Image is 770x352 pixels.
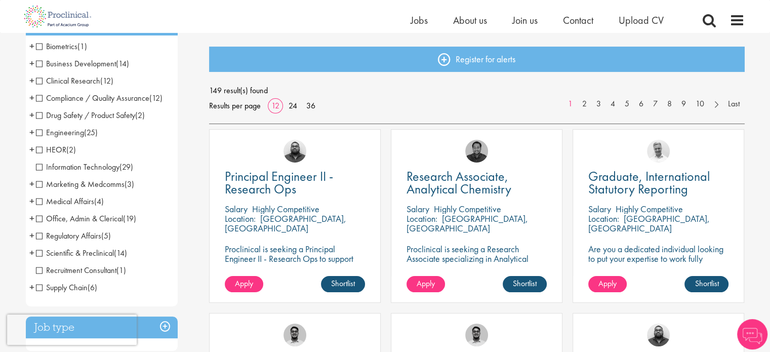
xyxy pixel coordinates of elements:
span: Biometrics [36,41,87,52]
span: Recruitment Consultant [36,265,116,276]
span: (6) [88,282,97,293]
img: Joshua Bye [647,140,670,163]
a: 12 [268,100,283,111]
span: + [29,90,34,105]
span: Information Technology [36,162,119,172]
a: 3 [591,98,606,110]
span: Marketing & Medcomms [36,179,125,189]
span: Location: [407,213,437,224]
span: Research Associate, Analytical Chemistry [407,168,511,198]
p: Are you a dedicated individual looking to put your expertise to work fully flexibly in a hybrid p... [588,244,728,273]
span: Upload CV [619,14,664,27]
a: 10 [691,98,709,110]
p: [GEOGRAPHIC_DATA], [GEOGRAPHIC_DATA] [588,213,710,234]
span: Office, Admin & Clerical [36,213,136,224]
a: Join us [512,14,538,27]
a: About us [453,14,487,27]
span: Apply [235,278,253,289]
a: Jobs [411,14,428,27]
span: (1) [77,41,87,52]
span: + [29,73,34,88]
a: Contact [563,14,593,27]
span: Biometrics [36,41,77,52]
span: Medical Affairs [36,196,94,207]
span: Salary [588,203,611,215]
a: Apply [588,276,627,292]
span: Principal Engineer II - Research Ops [225,168,333,198]
span: Apply [598,278,617,289]
span: Regulatory Affairs [36,230,101,241]
a: 4 [605,98,620,110]
span: Information Technology [36,162,133,172]
span: + [29,193,34,209]
a: Register for alerts [209,47,745,72]
span: Salary [407,203,429,215]
span: Engineering [36,127,84,138]
img: Ashley Bennett [647,324,670,346]
a: Principal Engineer II - Research Ops [225,170,365,195]
a: Shortlist [503,276,547,292]
a: Research Associate, Analytical Chemistry [407,170,547,195]
span: HEOR [36,144,66,155]
span: (4) [94,196,104,207]
span: (25) [84,127,98,138]
span: Drug Safety / Product Safety [36,110,135,121]
span: Salary [225,203,248,215]
span: (14) [116,58,129,69]
span: Location: [588,213,619,224]
span: (14) [114,248,127,258]
iframe: reCAPTCHA [7,315,137,345]
p: Proclinical is seeking a Principal Engineer II - Research Ops to support external engineering pro... [225,244,365,292]
span: Supply Chain [36,282,88,293]
span: HEOR [36,144,76,155]
span: Location: [225,213,256,224]
a: Last [723,98,745,110]
a: Shortlist [684,276,728,292]
a: 36 [303,100,319,111]
p: Proclinical is seeking a Research Associate specializing in Analytical Chemistry for a contract r... [407,244,547,292]
span: Drug Safety / Product Safety [36,110,145,121]
span: Results per page [209,98,261,113]
a: Graduate, International Statutory Reporting [588,170,728,195]
span: (5) [101,230,111,241]
a: 6 [634,98,649,110]
span: (19) [123,213,136,224]
a: 24 [285,100,301,111]
span: + [29,211,34,226]
a: 9 [676,98,691,110]
span: (3) [125,179,134,189]
span: + [29,107,34,123]
span: Graduate, International Statutory Reporting [588,168,710,198]
span: (2) [135,110,145,121]
span: (12) [100,75,113,86]
p: [GEOGRAPHIC_DATA], [GEOGRAPHIC_DATA] [407,213,528,234]
span: Clinical Research [36,75,100,86]
span: Compliance / Quality Assurance [36,93,149,103]
a: Apply [225,276,263,292]
a: 8 [662,98,677,110]
span: + [29,245,34,260]
p: Highly Competitive [434,203,501,215]
img: Timothy Deschamps [283,324,306,346]
span: (2) [66,144,76,155]
a: 5 [620,98,634,110]
p: Highly Competitive [616,203,683,215]
span: Scientific & Preclinical [36,248,114,258]
span: Recruitment Consultant [36,265,126,276]
img: Ashley Bennett [283,140,306,163]
a: Apply [407,276,445,292]
a: 2 [577,98,592,110]
span: Marketing & Medcomms [36,179,134,189]
img: Chatbot [737,319,767,349]
span: Medical Affairs [36,196,104,207]
span: 149 result(s) found [209,83,745,98]
span: Clinical Research [36,75,113,86]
